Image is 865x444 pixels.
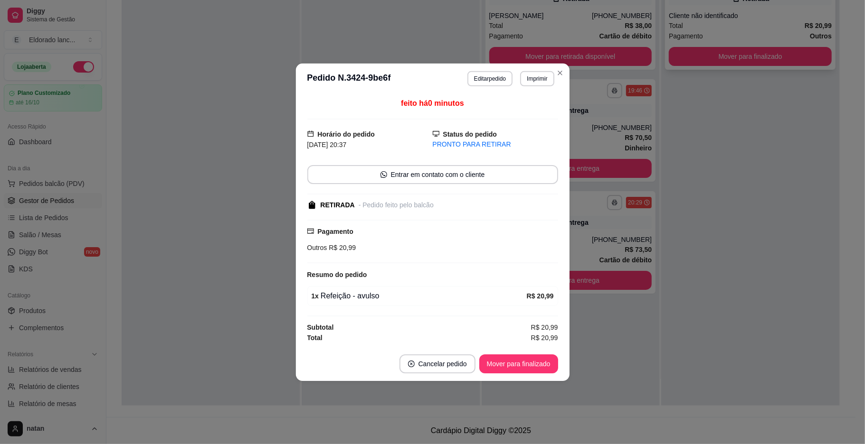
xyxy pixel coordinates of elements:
span: whats-app [380,171,387,177]
div: - Pedido feito pelo balcão [359,200,434,210]
span: calendar [307,130,314,137]
strong: Resumo do pedido [307,271,367,278]
button: close-circleCancelar pedido [399,354,475,373]
div: Refeição - avulso [311,290,526,302]
button: Imprimir [520,71,554,86]
strong: Horário do pedido [317,130,375,138]
button: whats-appEntrar em contato com o cliente [307,165,558,184]
span: R$ 20,99 [531,322,558,333]
span: [DATE] 20:37 [307,140,346,148]
h3: Pedido N. 3424-9be6f [307,71,390,86]
div: RETIRADA [320,200,354,210]
strong: R$ 20,99 [527,292,554,300]
strong: Pagamento [317,228,353,235]
span: R$ 20,99 [327,244,356,251]
span: credit-card [307,228,314,234]
span: close-circle [408,361,415,367]
button: Editarpedido [467,71,513,86]
button: Close [552,65,568,80]
strong: 1 x [311,292,319,300]
span: R$ 20,99 [531,333,558,343]
strong: Total [307,334,322,342]
strong: Status do pedido [443,130,497,138]
button: Mover para finalizado [479,354,558,373]
div: PRONTO PARA RETIRAR [433,139,558,149]
span: desktop [433,130,439,137]
span: feito há 0 minutos [401,99,464,107]
span: Outros [307,244,327,251]
strong: Subtotal [307,324,333,331]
